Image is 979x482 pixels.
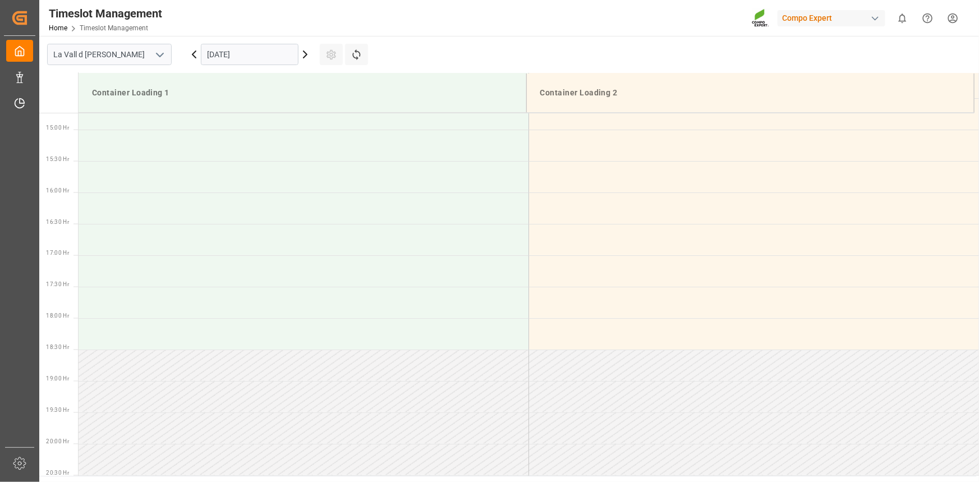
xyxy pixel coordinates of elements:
[46,219,69,225] span: 16:30 Hr
[752,8,770,28] img: Screenshot%202023-09-29%20at%2010.02.21.png_1712312052.png
[49,5,162,22] div: Timeslot Management
[890,6,915,31] button: show 0 new notifications
[88,82,517,103] div: Container Loading 1
[46,187,69,194] span: 16:00 Hr
[46,376,69,382] span: 19:00 Hr
[47,44,172,65] input: Type to search/select
[201,44,298,65] input: DD.MM.YYYY
[46,407,69,414] span: 19:30 Hr
[46,156,69,162] span: 15:30 Hr
[46,250,69,256] span: 17:00 Hr
[46,470,69,476] span: 20:30 Hr
[151,46,168,63] button: open menu
[778,10,885,26] div: Compo Expert
[46,313,69,319] span: 18:00 Hr
[46,345,69,351] span: 18:30 Hr
[778,7,890,29] button: Compo Expert
[46,125,69,131] span: 15:00 Hr
[49,24,67,32] a: Home
[46,282,69,288] span: 17:30 Hr
[915,6,940,31] button: Help Center
[46,439,69,445] span: 20:00 Hr
[536,82,965,103] div: Container Loading 2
